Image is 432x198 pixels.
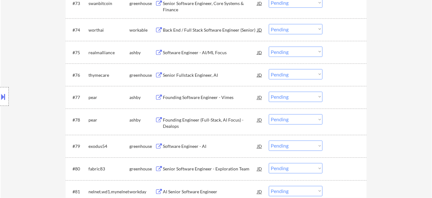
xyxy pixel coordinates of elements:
[257,24,263,35] div: JD
[129,27,155,33] div: workable
[129,189,155,195] div: workday
[129,0,155,7] div: greenhouse
[163,27,257,33] div: Back End / Full Stack Software Engineer (Senior)
[163,189,257,195] div: AI Senior Software Engineer
[73,27,83,33] div: #74
[73,189,83,195] div: #81
[129,95,155,101] div: ashby
[257,92,263,103] div: JD
[163,166,257,172] div: Senior Software Engineer - Exploration Team
[163,95,257,101] div: Founding Software Engineer - Vimes
[129,117,155,123] div: ashby
[257,163,263,175] div: JD
[88,0,129,7] div: swanbitcoin
[163,143,257,150] div: Software Engineer - AI
[163,72,257,78] div: Senior Fullstack Engineer, AI
[257,141,263,152] div: JD
[88,189,129,195] div: nelnet.wd1.mynelnet
[73,166,83,172] div: #80
[257,114,263,126] div: JD
[257,69,263,81] div: JD
[73,0,83,7] div: #73
[129,72,155,78] div: greenhouse
[88,166,129,172] div: fabric83
[163,117,257,129] div: Founding Engineer (Full-Stack, AI Focus) - Dealops
[257,47,263,58] div: JD
[129,143,155,150] div: greenhouse
[257,186,263,197] div: JD
[163,49,257,56] div: Software Engineer - AI/ML Focus
[163,0,257,13] div: Senior Software Engineer, Core Systems & Finance
[129,166,155,172] div: greenhouse
[88,27,129,33] div: worthai
[129,49,155,56] div: ashby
